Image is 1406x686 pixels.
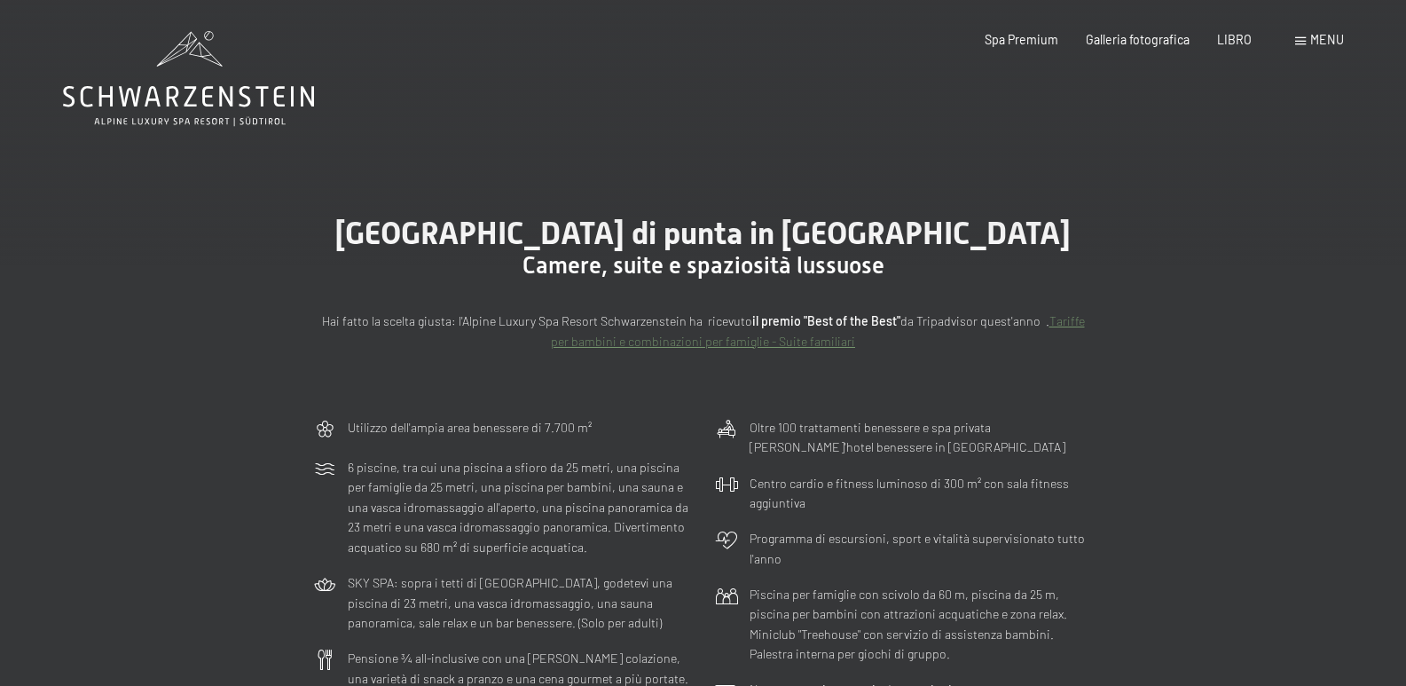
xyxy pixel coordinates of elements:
[750,420,1065,455] font: Oltre 100 trattamenti benessere e spa privata [PERSON_NAME]'hotel benessere in [GEOGRAPHIC_DATA]
[1310,32,1344,47] font: menu
[322,313,752,328] font: Hai fatto la scelta giusta: l'Alpine Luxury Spa Resort Schwarzenstein ha ricevuto
[750,531,1085,566] font: Programma di escursioni, sport e vitalità supervisionato tutto l'anno
[348,460,688,555] font: 6 piscine, tra cui una piscina a sfioro da 25 metri, una piscina per famiglie da 25 metri, una pi...
[551,313,1085,349] a: Tariffe per bambini e combinazioni per famiglie - Suite familiari
[1086,32,1190,47] a: Galleria fotografica
[348,575,672,630] font: SKY SPA: sopra i tetti di [GEOGRAPHIC_DATA], godetevi una piscina di 23 metri, una vasca idromass...
[348,420,592,435] font: Utilizzo dell'ampia area benessere di 7.700 m²
[522,252,884,279] font: Camere, suite e spaziosità lussuose
[900,313,1049,328] font: da Tripadvisor quest'anno .
[335,215,1071,251] font: [GEOGRAPHIC_DATA] di punta in [GEOGRAPHIC_DATA]
[750,476,1069,511] font: Centro cardio e fitness luminoso di 300 m² con sala fitness aggiuntiva
[750,587,1067,662] font: Piscina per famiglie con scivolo da 60 m, piscina da 25 m, piscina per bambini con attrazioni acq...
[1217,32,1252,47] a: LIBRO
[752,313,900,328] font: il premio "Best of the Best"
[985,32,1058,47] a: Spa Premium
